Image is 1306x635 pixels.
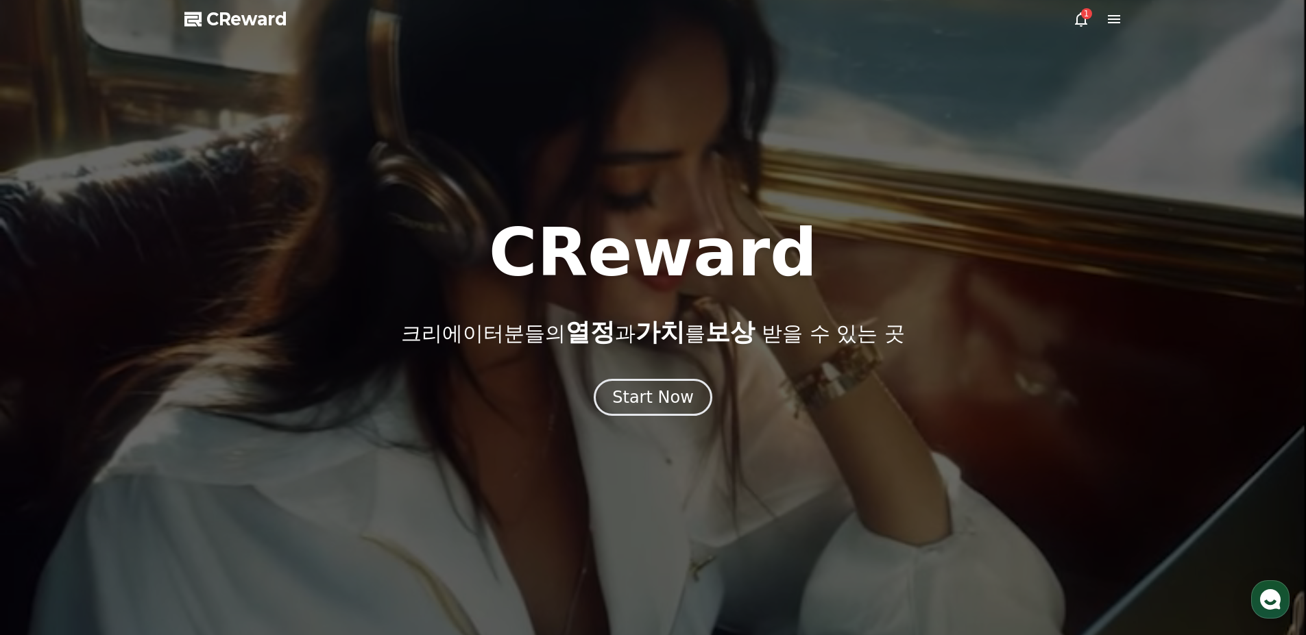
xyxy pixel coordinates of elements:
div: Start Now [612,386,694,408]
span: 가치 [636,318,685,346]
p: 크리에이터분들의 과 를 받을 수 있는 곳 [401,319,904,346]
a: 1 [1073,11,1089,27]
a: Start Now [594,393,712,406]
span: 열정 [566,318,615,346]
a: CReward [184,8,287,30]
a: 대화 [90,434,177,469]
div: 1 [1081,8,1092,19]
a: 설정 [177,434,263,469]
span: 홈 [43,455,51,466]
span: 설정 [212,455,228,466]
button: Start Now [594,379,712,416]
a: 홈 [4,434,90,469]
span: CReward [206,8,287,30]
span: 대화 [125,456,142,466]
h1: CReward [489,220,817,286]
span: 보상 [705,318,755,346]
